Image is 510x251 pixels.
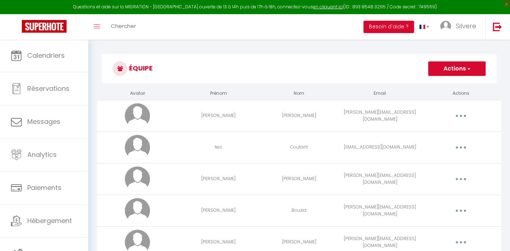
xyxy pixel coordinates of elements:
[178,131,258,163] td: ted
[456,21,476,31] span: Silvere
[259,163,340,195] td: [PERSON_NAME]
[27,150,57,159] span: Analytics
[178,163,258,195] td: [PERSON_NAME]
[125,198,150,223] img: avatar.png
[428,61,486,76] button: Actions
[125,103,150,129] img: avatar.png
[340,87,420,100] th: Email
[27,51,65,60] span: Calendriers
[340,195,420,226] td: [PERSON_NAME][EMAIL_ADDRESS][DOMAIN_NAME]
[259,195,340,226] td: Bouzid
[313,4,343,10] a: en cliquant ici
[27,216,72,225] span: Hébergement
[259,131,340,163] td: Coutant
[340,100,420,131] td: [PERSON_NAME][EMAIL_ADDRESS][DOMAIN_NAME]
[125,166,150,192] img: avatar.png
[259,87,340,100] th: Nom
[259,100,340,131] td: [PERSON_NAME]
[479,220,510,251] iframe: LiveChat chat widget
[364,21,414,33] button: Besoin d'aide ?
[22,20,67,33] img: Super Booking
[105,14,141,40] a: Chercher
[125,135,150,160] img: avatar.png
[178,87,258,100] th: Prénom
[27,84,69,93] span: Réservations
[27,183,61,192] span: Paiements
[440,21,451,32] img: ...
[178,100,258,131] td: [PERSON_NAME]
[340,131,420,163] td: [EMAIL_ADDRESS][DOMAIN_NAME]
[493,22,502,31] img: logout
[340,163,420,195] td: [PERSON_NAME][EMAIL_ADDRESS][DOMAIN_NAME]
[102,54,497,83] h3: Équipe
[421,87,501,100] th: Actions
[435,14,485,40] a: ... Silvere
[111,22,136,30] span: Chercher
[178,195,258,226] td: [PERSON_NAME]
[27,117,60,126] span: Messages
[97,87,178,100] th: Avatar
